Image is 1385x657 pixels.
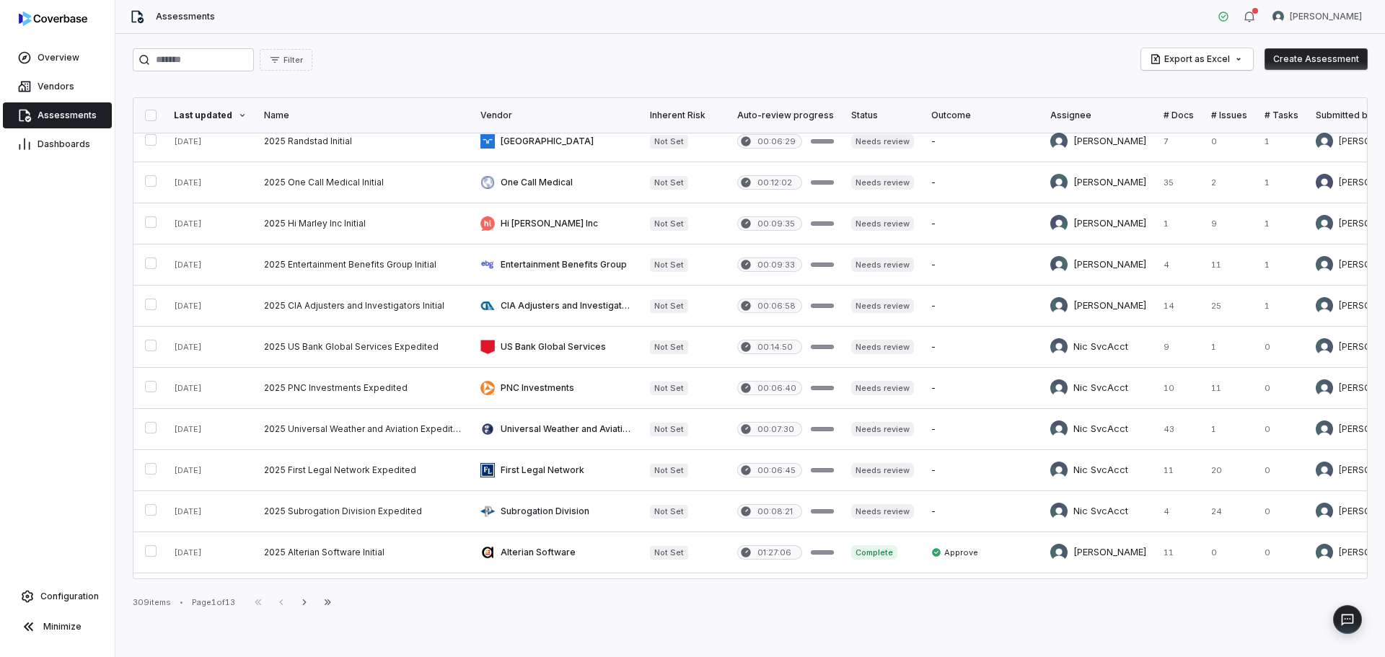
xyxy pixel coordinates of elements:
button: Nic Weilbacher avatar[PERSON_NAME] [1264,6,1371,27]
div: Page 1 of 13 [192,597,235,608]
button: Minimize [6,612,109,641]
img: Melanie Lorent avatar [1316,379,1333,397]
a: Overview [3,45,112,71]
div: # Tasks [1265,110,1298,121]
div: Outcome [931,110,1033,121]
a: Assessments [3,102,112,128]
a: Configuration [6,583,109,609]
img: Anita Ritter avatar [1050,215,1068,232]
div: Status [851,110,914,121]
div: Auto-review progress [737,110,834,121]
td: - [923,203,1042,244]
img: Melanie Lorent avatar [1050,133,1068,150]
div: Inherent Risk [650,110,720,121]
img: logo-D7KZi-bG.svg [19,12,87,26]
img: Melanie Lorent avatar [1316,297,1333,314]
td: - [923,327,1042,368]
img: Melanie Lorent avatar [1316,420,1333,438]
img: Melanie Lorent avatar [1316,503,1333,520]
img: Melanie Lorent avatar [1050,297,1068,314]
img: Melanie Lorent avatar [1050,544,1068,561]
img: Nic SvcAcct avatar [1050,338,1068,356]
td: - [923,162,1042,203]
img: Melanie Lorent avatar [1316,462,1333,479]
img: Nic SvcAcct avatar [1050,379,1068,397]
td: - [923,286,1042,327]
td: - [923,368,1042,409]
span: Assessments [38,110,97,121]
span: Filter [283,55,303,66]
button: Create Assessment [1265,48,1368,70]
div: • [180,597,183,607]
button: Filter [260,49,312,71]
div: 309 items [133,597,171,608]
img: Melanie Lorent avatar [1316,256,1333,273]
span: Assessments [156,11,215,22]
span: Dashboards [38,138,90,150]
img: Kourtney Shields avatar [1316,174,1333,191]
td: - [923,244,1042,286]
div: Assignee [1050,110,1146,121]
td: - [923,450,1042,491]
span: [PERSON_NAME] [1290,11,1362,22]
td: - [923,573,1042,614]
span: Vendors [38,81,74,92]
div: # Docs [1164,110,1194,121]
img: Nic SvcAcct avatar [1050,462,1068,479]
img: Nic SvcAcct avatar [1050,420,1068,438]
img: Melanie Lorent avatar [1316,215,1333,232]
img: REKHA KOTHANDARAMAN avatar [1050,256,1068,273]
td: - [923,121,1042,162]
button: Export as Excel [1141,48,1253,70]
img: Nic Weilbacher avatar [1272,11,1284,22]
a: Dashboards [3,131,112,157]
td: - [923,409,1042,450]
img: Chadd Myers avatar [1050,174,1068,191]
div: Name [264,110,463,121]
a: Vendors [3,74,112,100]
div: # Issues [1211,110,1247,121]
span: Overview [38,52,79,63]
img: Nic SvcAcct avatar [1050,503,1068,520]
span: Configuration [40,591,99,602]
td: - [923,491,1042,532]
div: Last updated [174,110,247,121]
img: Melanie Lorent avatar [1316,544,1333,561]
img: Melanie Lorent avatar [1316,133,1333,150]
span: Minimize [43,621,82,632]
div: Vendor [480,110,633,121]
img: Melanie Lorent avatar [1316,338,1333,356]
